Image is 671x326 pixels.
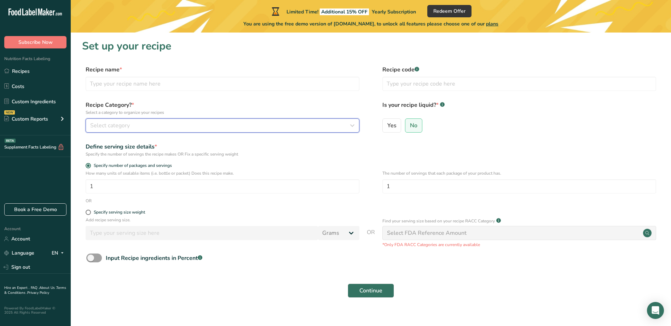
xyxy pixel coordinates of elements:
[486,21,498,27] span: plans
[27,290,49,295] a: Privacy Policy
[86,217,359,223] p: Add recipe serving size.
[86,101,359,116] label: Recipe Category?
[243,20,498,28] span: You are using the free demo version of [DOMAIN_NAME], to unlock all features please choose one of...
[382,101,656,116] label: Is your recipe liquid?
[94,210,145,215] div: Specify serving size weight
[382,218,495,224] p: Find your serving size based on your recipe RACC Category
[86,65,359,74] label: Recipe name
[86,151,359,157] div: Specify the number of servings the recipe makes OR Fix a specific serving weight
[382,77,656,91] input: Type your recipe code here
[372,8,416,15] span: Yearly Subscription
[52,249,66,257] div: EN
[382,65,656,74] label: Recipe code
[427,5,472,17] button: Redeem Offer
[4,110,15,115] div: NEW
[86,142,359,151] div: Define serving size details
[86,226,318,240] input: Type your serving size here
[4,306,66,315] div: Powered By FoodLabelMaker © 2025 All Rights Reserved
[91,163,172,168] span: Specify number of packages and servings
[86,118,359,133] button: Select category
[270,7,416,16] div: Limited Time!
[4,285,66,295] a: Terms & Conditions .
[4,203,66,216] a: Book a Free Demo
[410,122,417,129] span: No
[86,170,359,176] p: How many units of sealable items (i.e. bottle or packet) Does this recipe make.
[4,285,29,290] a: Hire an Expert .
[4,247,34,259] a: Language
[86,109,359,116] p: Select a category to organize your recipes
[433,7,465,15] span: Redeem Offer
[348,284,394,298] button: Continue
[39,285,56,290] a: About Us .
[86,77,359,91] input: Type your recipe name here
[320,8,369,15] span: Additional 15% OFF
[86,198,92,204] div: OR
[387,122,397,129] span: Yes
[387,229,467,237] div: Select FDA Reference Amount
[82,38,660,54] h1: Set up your recipe
[4,36,66,48] button: Subscribe Now
[647,302,664,319] div: Open Intercom Messenger
[18,39,53,46] span: Subscribe Now
[90,121,130,130] span: Select category
[367,228,375,248] span: OR
[31,285,39,290] a: FAQ .
[106,254,202,262] div: Input Recipe ingredients in Percent
[359,286,382,295] span: Continue
[382,170,656,176] p: The number of servings that each package of your product has.
[5,139,16,143] div: BETA
[382,241,656,248] p: *Only FDA RACC Categories are currently available
[4,115,48,123] div: Custom Reports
